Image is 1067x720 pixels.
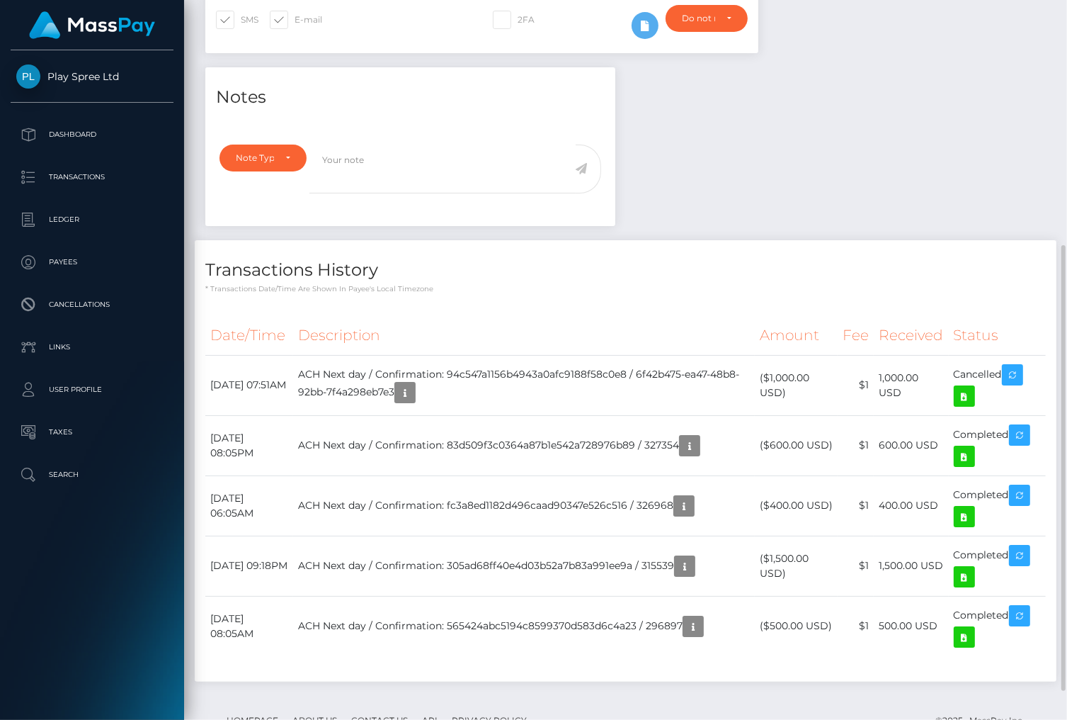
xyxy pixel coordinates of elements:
[16,379,168,400] p: User Profile
[874,476,949,536] td: 400.00 USD
[493,11,535,29] label: 2FA
[949,536,1046,596] td: Completed
[949,596,1046,656] td: Completed
[16,464,168,485] p: Search
[11,117,173,152] a: Dashboard
[874,596,949,656] td: 500.00 USD
[838,415,874,476] td: $1
[755,476,838,536] td: ($400.00 USD)
[838,596,874,656] td: $1
[11,287,173,322] a: Cancellations
[293,355,754,415] td: ACH Next day / Confirmation: 94c547a1156b4943a0afc9188f58c0e8 / 6f42b475-ea47-48b8-92bb-7f4a298eb7e3
[11,457,173,493] a: Search
[16,167,168,188] p: Transactions
[949,355,1046,415] td: Cancelled
[16,124,168,145] p: Dashboard
[205,476,293,536] td: [DATE] 06:05AM
[874,316,949,355] th: Received
[205,355,293,415] td: [DATE] 07:51AM
[11,244,173,280] a: Payees
[16,294,168,315] p: Cancellations
[16,252,168,273] p: Payees
[11,70,173,83] span: Play Spree Ltd
[270,11,322,29] label: E-mail
[205,536,293,596] td: [DATE] 09:18PM
[293,415,754,476] td: ACH Next day / Confirmation: 83d509f3c0364a87b1e542a728976b89 / 327354
[219,145,307,171] button: Note Type
[755,596,838,656] td: ($500.00 USD)
[755,316,838,355] th: Amount
[205,283,1046,294] p: * Transactions date/time are shown in payee's local timezone
[205,415,293,476] td: [DATE] 08:05PM
[949,415,1046,476] td: Completed
[11,202,173,237] a: Ledger
[755,536,838,596] td: ($1,500.00 USD)
[666,5,748,32] button: Do not require
[838,476,874,536] td: $1
[205,596,293,656] td: [DATE] 08:05AM
[29,11,155,39] img: MassPay Logo
[838,316,874,355] th: Fee
[216,85,605,110] h4: Notes
[838,536,874,596] td: $1
[11,330,173,365] a: Links
[874,536,949,596] td: 1,500.00 USD
[293,596,754,656] td: ACH Next day / Confirmation: 565424abc5194c8599370d583d6c4a23 / 296897
[293,476,754,536] td: ACH Next day / Confirmation: fc3a8ed1182d496caad90347e526c516 / 326968
[682,13,715,24] div: Do not require
[16,337,168,358] p: Links
[16,64,40,89] img: Play Spree Ltd
[205,316,293,355] th: Date/Time
[755,355,838,415] td: ($1,000.00 USD)
[16,209,168,230] p: Ledger
[949,476,1046,536] td: Completed
[11,415,173,450] a: Taxes
[236,152,274,164] div: Note Type
[293,536,754,596] td: ACH Next day / Confirmation: 305ad68ff40e4d03b52a7b83a991ee9a / 315539
[11,372,173,407] a: User Profile
[293,316,754,355] th: Description
[949,316,1046,355] th: Status
[755,415,838,476] td: ($600.00 USD)
[216,11,258,29] label: SMS
[874,415,949,476] td: 600.00 USD
[11,159,173,195] a: Transactions
[205,258,1046,283] h4: Transactions History
[16,422,168,443] p: Taxes
[838,355,874,415] td: $1
[874,355,949,415] td: 1,000.00 USD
